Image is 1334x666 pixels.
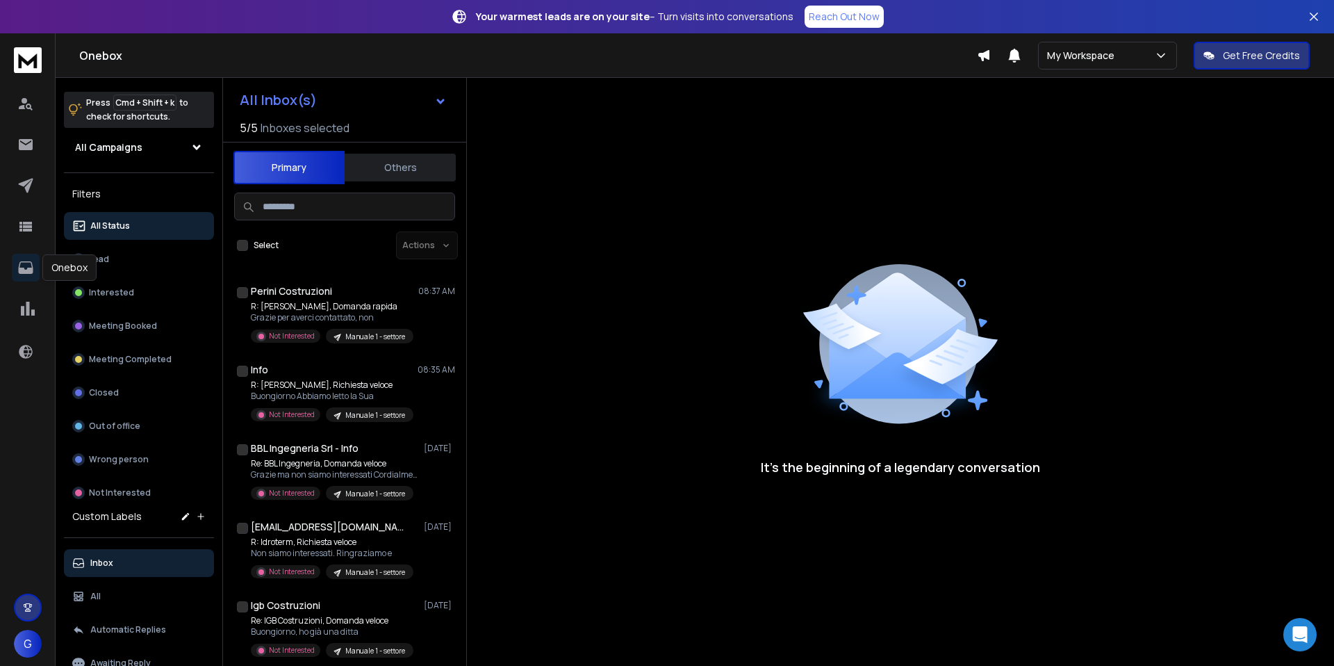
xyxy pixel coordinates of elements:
p: Manuale 1 - settore [345,646,405,656]
a: Reach Out Now [805,6,884,28]
p: Wrong person [89,454,149,465]
button: Not Interested [64,479,214,507]
label: Select [254,240,279,251]
button: Primary [233,151,345,184]
p: [DATE] [424,443,455,454]
button: Lead [64,245,214,273]
p: All [90,591,101,602]
p: Re: BBL Ingegneria, Domanda veloce [251,458,418,469]
p: R: [PERSON_NAME], Domanda rapida [251,301,413,312]
button: Closed [64,379,214,407]
p: Buongiorno Abbiamo letto la Sua [251,391,413,402]
p: Closed [89,387,119,398]
p: Manuale 1 - settore [345,332,405,342]
p: Meeting Booked [89,320,157,332]
p: Re: IGB Costruzioni, Domanda veloce [251,615,413,626]
button: Meeting Completed [64,346,214,373]
h1: Info [251,363,268,377]
p: [DATE] [424,521,455,533]
button: Interested [64,279,214,307]
p: Reach Out Now [809,10,880,24]
p: Not Interested [269,409,315,420]
button: Wrong person [64,446,214,473]
p: – Turn visits into conversations [476,10,793,24]
h1: [EMAIL_ADDRESS][DOMAIN_NAME] [251,520,404,534]
p: My Workspace [1047,49,1120,63]
h1: Perini Costruzioni [251,284,332,298]
h3: Custom Labels [72,510,142,523]
button: Inbox [64,549,214,577]
button: All [64,583,214,610]
button: Out of office [64,412,214,440]
button: All Campaigns [64,133,214,161]
p: R: [PERSON_NAME], Richiesta veloce [251,380,413,391]
p: Meeting Completed [89,354,172,365]
button: Others [345,152,456,183]
p: R: Idroterm, Richiesta veloce [251,537,413,548]
h1: Onebox [79,47,977,64]
p: Lead [89,254,109,265]
h1: All Inbox(s) [240,93,317,107]
button: Automatic Replies [64,616,214,644]
span: Cmd + Shift + k [113,95,176,111]
button: G [14,630,42,658]
p: Manuale 1 - settore [345,410,405,421]
p: Grazie ma non siamo interessati Cordialmente Ing. [251,469,418,480]
button: Meeting Booked [64,312,214,340]
p: Non siamo interessati. Ringraziamo e [251,548,413,559]
p: Buongiorno, ho già una ditta [251,626,413,637]
p: Grazie per averci contattato, non [251,312,413,323]
p: Not Interested [269,331,315,341]
p: Press to check for shortcuts. [86,96,188,124]
p: [DATE] [424,600,455,611]
img: logo [14,47,42,73]
h3: Filters [64,184,214,204]
p: Interested [89,287,134,298]
h1: All Campaigns [75,140,142,154]
h1: Igb Costruzioni [251,599,320,612]
button: All Status [64,212,214,240]
span: 5 / 5 [240,120,258,136]
p: Manuale 1 - settore [345,567,405,578]
p: Inbox [90,558,113,569]
p: Not Interested [269,645,315,656]
p: Not Interested [269,488,315,498]
p: Not Interested [89,487,151,498]
p: Automatic Replies [90,624,166,635]
button: Get Free Credits [1194,42,1310,70]
p: Out of office [89,421,140,432]
p: Not Interested [269,567,315,577]
div: Onebox [42,254,97,281]
p: 08:37 AM [418,286,455,297]
h1: BBL Ingegneria Srl - Info [251,441,359,455]
div: Open Intercom Messenger [1283,618,1317,651]
p: All Status [90,220,130,232]
p: Manuale 1 - settore [345,489,405,499]
p: 08:35 AM [418,364,455,375]
button: All Inbox(s) [229,86,458,114]
p: It’s the beginning of a legendary conversation [761,457,1040,477]
strong: Your warmest leads are on your site [476,10,650,23]
p: Get Free Credits [1223,49,1300,63]
h3: Inboxes selected [261,120,349,136]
